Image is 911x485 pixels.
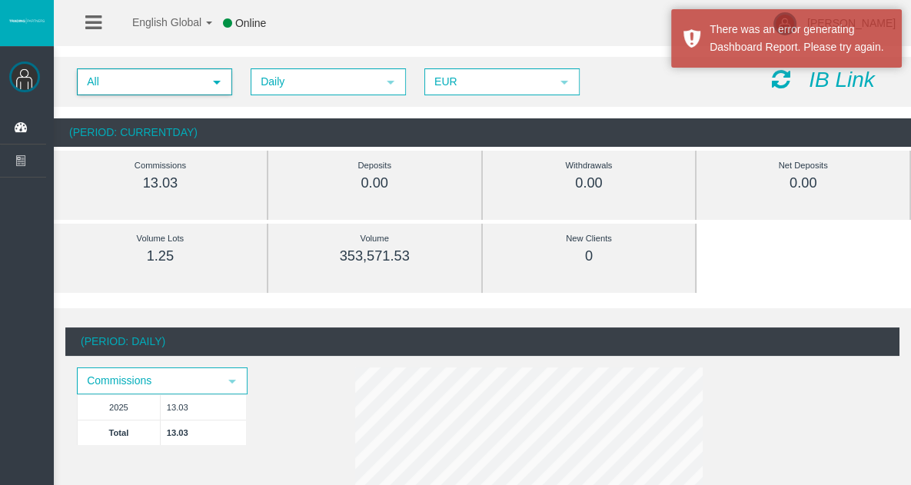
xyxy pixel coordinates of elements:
img: logo.svg [8,18,46,24]
div: 1.25 [88,247,232,265]
span: All [78,70,203,94]
div: 353,571.53 [303,247,447,265]
div: New Clients [517,230,661,247]
div: 0.00 [303,174,447,192]
i: Reload Dashboard [772,68,790,90]
span: select [558,76,570,88]
div: Withdrawals [517,157,661,174]
div: 0.00 [731,174,875,192]
span: select [211,76,223,88]
div: Deposits [303,157,447,174]
span: select [384,76,397,88]
i: IB Link [809,68,875,91]
div: 0 [517,247,661,265]
span: Daily [252,70,377,94]
td: 2025 [78,394,161,420]
div: Volume Lots [88,230,232,247]
div: Commissions [88,157,232,174]
td: Total [78,420,161,445]
div: Volume [303,230,447,247]
span: English Global [112,16,201,28]
div: There was an error generating Dashboard Report. Please try again. [710,21,890,56]
span: Online [235,17,266,29]
span: EUR [426,70,550,94]
span: select [226,375,238,387]
div: 13.03 [88,174,232,192]
td: 13.03 [160,394,246,420]
td: 13.03 [160,420,246,445]
div: (Period: CurrentDay) [54,118,911,147]
span: Commissions [78,369,218,393]
div: Net Deposits [731,157,875,174]
div: (Period: Daily) [65,327,899,356]
div: 0.00 [517,174,661,192]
